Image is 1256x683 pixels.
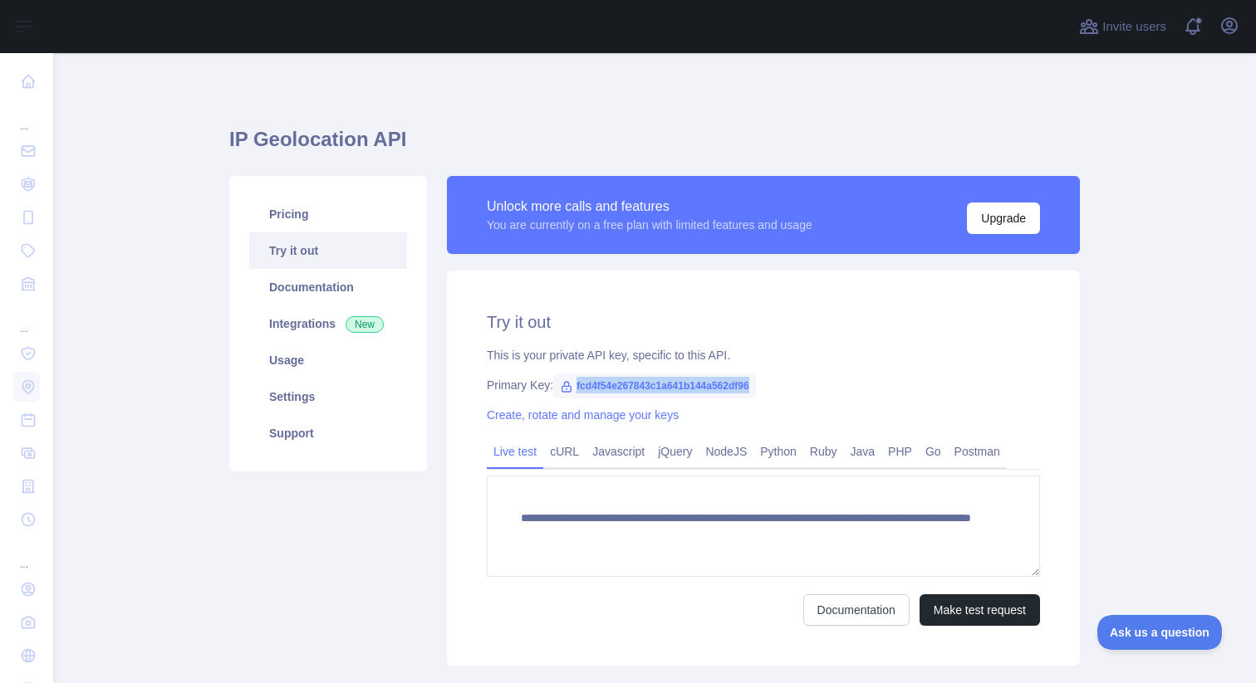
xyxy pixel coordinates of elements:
[948,438,1007,465] a: Postman
[1097,615,1223,650] iframe: Toggle Customer Support
[543,438,586,465] a: cURL
[13,100,40,133] div: ...
[13,538,40,571] div: ...
[487,347,1040,363] div: This is your private API key, specific to this API.
[753,438,803,465] a: Python
[699,438,753,465] a: NodeJS
[487,310,1040,334] h2: Try it out
[249,196,407,232] a: Pricing
[1076,13,1170,40] button: Invite users
[346,316,384,333] span: New
[249,378,407,415] a: Settings
[487,377,1040,393] div: Primary Key:
[586,438,651,465] a: Javascript
[487,197,812,217] div: Unlock more calls and features
[803,438,844,465] a: Ruby
[920,594,1040,626] button: Make test request
[487,438,543,465] a: Live test
[553,373,756,398] span: fcd4f54e267843c1a641b144a562df96
[881,438,919,465] a: PHP
[487,217,812,233] div: You are currently on a free plan with limited features and usage
[13,302,40,335] div: ...
[229,126,1080,166] h1: IP Geolocation API
[844,438,882,465] a: Java
[651,438,699,465] a: jQuery
[1102,17,1166,37] span: Invite users
[249,305,407,342] a: Integrations New
[249,415,407,451] a: Support
[249,232,407,269] a: Try it out
[249,342,407,378] a: Usage
[919,438,948,465] a: Go
[249,269,407,305] a: Documentation
[967,202,1040,234] button: Upgrade
[487,408,679,422] a: Create, rotate and manage your keys
[803,594,910,626] a: Documentation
